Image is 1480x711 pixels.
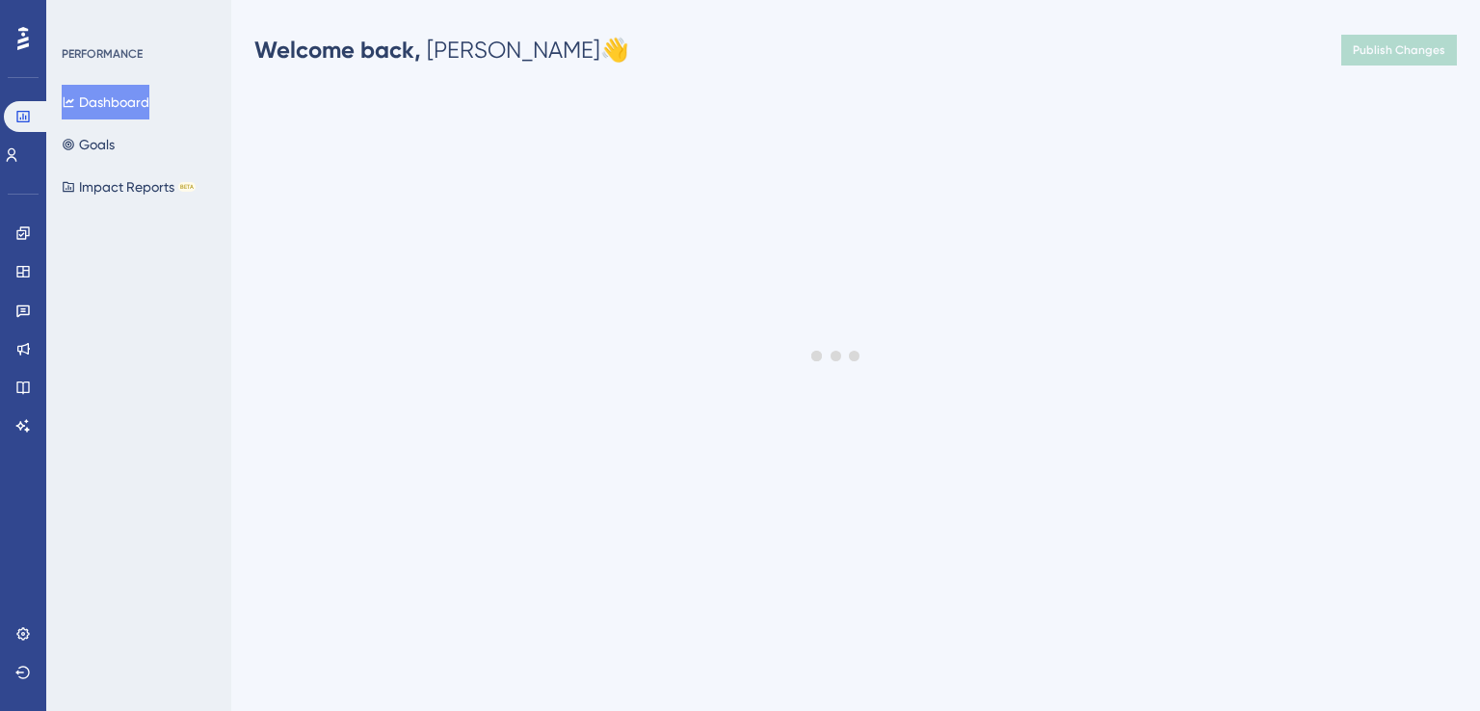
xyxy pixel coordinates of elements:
[62,127,115,162] button: Goals
[1341,35,1457,66] button: Publish Changes
[254,35,629,66] div: [PERSON_NAME] 👋
[178,182,196,192] div: BETA
[254,36,421,64] span: Welcome back,
[1353,42,1445,58] span: Publish Changes
[62,46,143,62] div: PERFORMANCE
[62,170,196,204] button: Impact ReportsBETA
[62,85,149,119] button: Dashboard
